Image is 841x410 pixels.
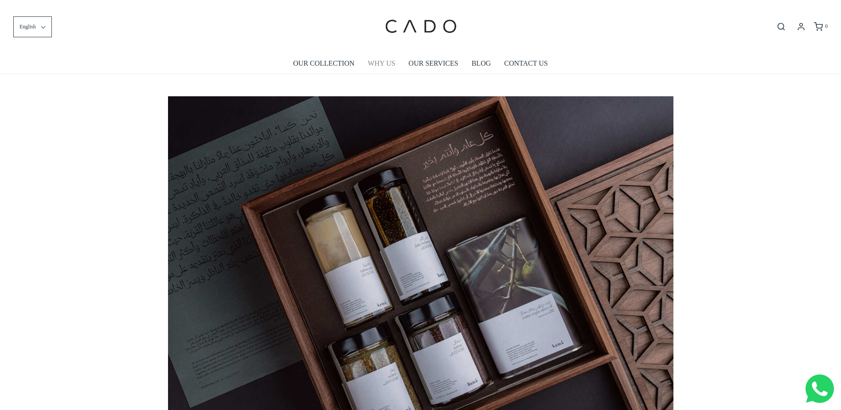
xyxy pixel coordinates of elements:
[383,7,458,47] img: cadogifting
[813,22,828,31] a: 0
[825,23,828,29] span: 0
[253,74,295,81] span: Number of gifts
[472,53,491,74] a: BLOG
[368,53,395,74] a: WHY US
[20,23,36,31] span: English
[806,375,834,403] img: Whatsapp
[409,53,458,74] a: OUR SERVICES
[773,22,789,32] button: Open search bar
[253,37,297,44] span: Company name
[13,16,52,37] button: English
[504,53,548,74] a: CONTACT US
[293,53,354,74] a: OUR COLLECTION
[253,1,282,8] span: Last name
